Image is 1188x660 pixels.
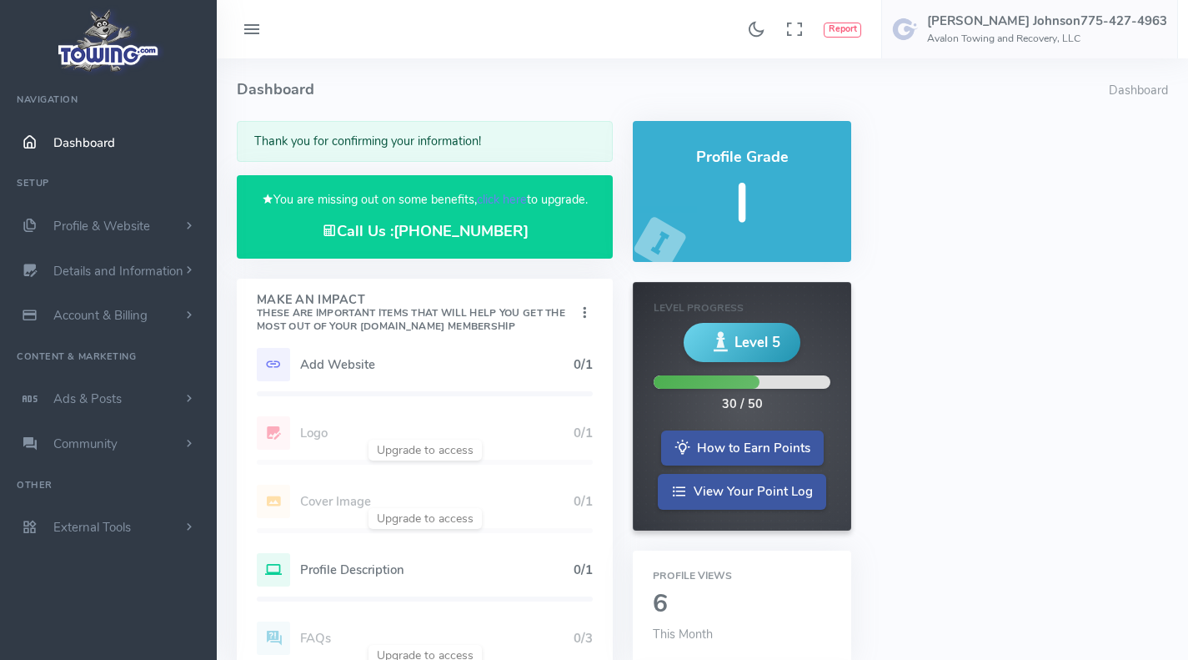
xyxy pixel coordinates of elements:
span: Ads & Posts [53,390,122,407]
button: Report [824,23,861,38]
a: click here [477,191,527,208]
h4: Dashboard [237,58,1109,121]
span: Community [53,436,118,452]
div: 30 / 50 [722,395,763,414]
span: Account & Billing [53,307,148,324]
h5: 0/1 [574,358,593,371]
span: Dashboard [53,134,115,151]
small: These are important items that will help you get the most out of your [DOMAIN_NAME] Membership [257,306,565,333]
span: Profile & Website [53,218,150,234]
h5: Add Website [300,358,574,371]
h5: I [653,174,830,234]
span: External Tools [53,519,131,536]
h5: [PERSON_NAME] Johnson775-427-4963 [927,14,1167,28]
li: Dashboard [1109,82,1168,100]
h5: Profile Description [300,563,574,577]
h4: Call Us : [257,223,593,240]
a: View Your Point Log [658,474,826,510]
p: You are missing out on some benefits, to upgrade. [257,190,593,209]
h6: Avalon Towing and Recovery, LLC [927,33,1167,44]
span: Level 5 [734,332,780,353]
img: user-image [892,16,919,43]
h5: 0/1 [574,563,593,577]
span: Details and Information [53,263,183,280]
h6: Level Progress [654,303,830,314]
div: Thank you for confirming your information! [237,121,613,162]
a: [PHONE_NUMBER] [393,221,529,241]
img: logo [53,5,165,76]
a: How to Earn Points [661,431,824,466]
h4: Profile Grade [653,149,830,166]
h6: Profile Views [653,571,830,582]
h4: Make An Impact [257,294,576,334]
span: This Month [653,626,713,642]
h2: 6 [653,591,830,618]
